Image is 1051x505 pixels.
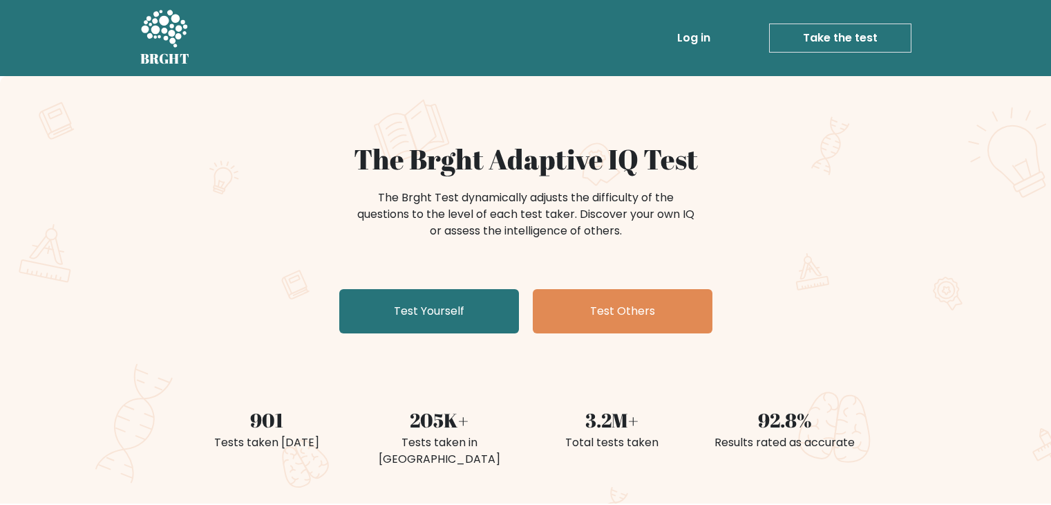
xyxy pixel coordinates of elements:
a: BRGHT [140,6,190,71]
a: Log in [672,24,716,52]
a: Take the test [769,24,911,53]
div: The Brght Test dynamically adjusts the difficulty of the questions to the level of each test take... [353,190,699,239]
h1: The Brght Adaptive IQ Test [189,143,863,176]
h5: BRGHT [140,50,190,67]
div: Results rated as accurate [707,434,863,451]
a: Test Yourself [339,289,519,333]
div: 901 [189,405,345,434]
div: 3.2M+ [534,405,690,434]
div: Tests taken [DATE] [189,434,345,451]
div: Tests taken in [GEOGRAPHIC_DATA] [361,434,518,468]
div: Total tests taken [534,434,690,451]
div: 92.8% [707,405,863,434]
div: 205K+ [361,405,518,434]
a: Test Others [533,289,712,333]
